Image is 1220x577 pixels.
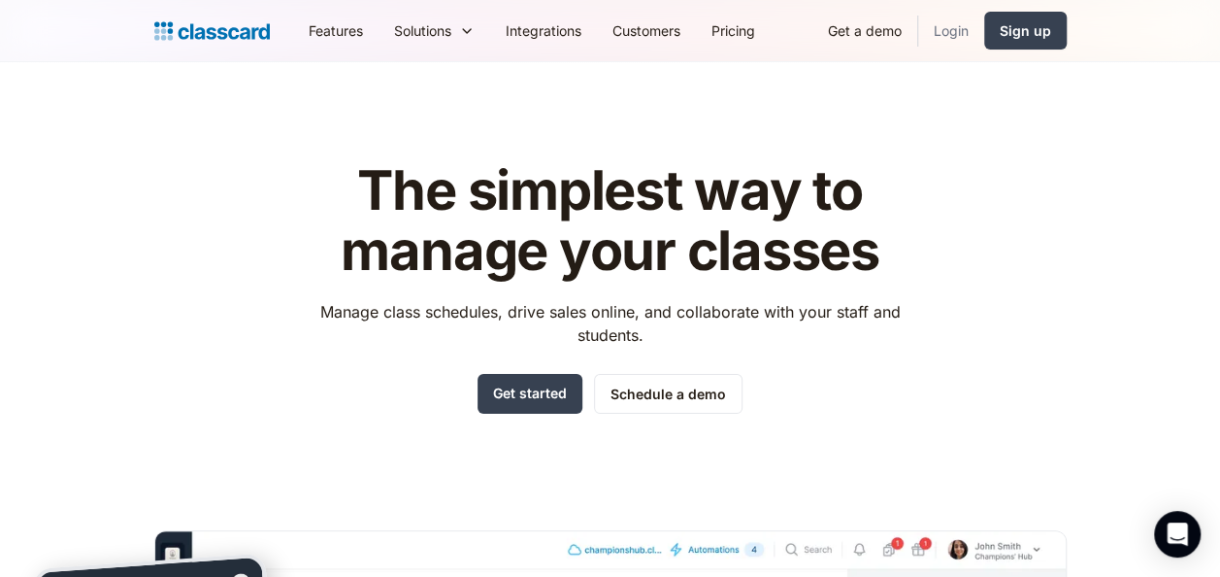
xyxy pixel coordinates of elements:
[478,374,582,414] a: Get started
[302,300,918,347] p: Manage class schedules, drive sales online, and collaborate with your staff and students.
[918,9,984,52] a: Login
[379,9,490,52] div: Solutions
[594,374,742,414] a: Schedule a demo
[812,9,917,52] a: Get a demo
[293,9,379,52] a: Features
[984,12,1067,50] a: Sign up
[490,9,597,52] a: Integrations
[394,20,451,41] div: Solutions
[1000,20,1051,41] div: Sign up
[1154,511,1201,558] div: Open Intercom Messenger
[302,161,918,281] h1: The simplest way to manage your classes
[696,9,771,52] a: Pricing
[597,9,696,52] a: Customers
[154,17,270,45] a: home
